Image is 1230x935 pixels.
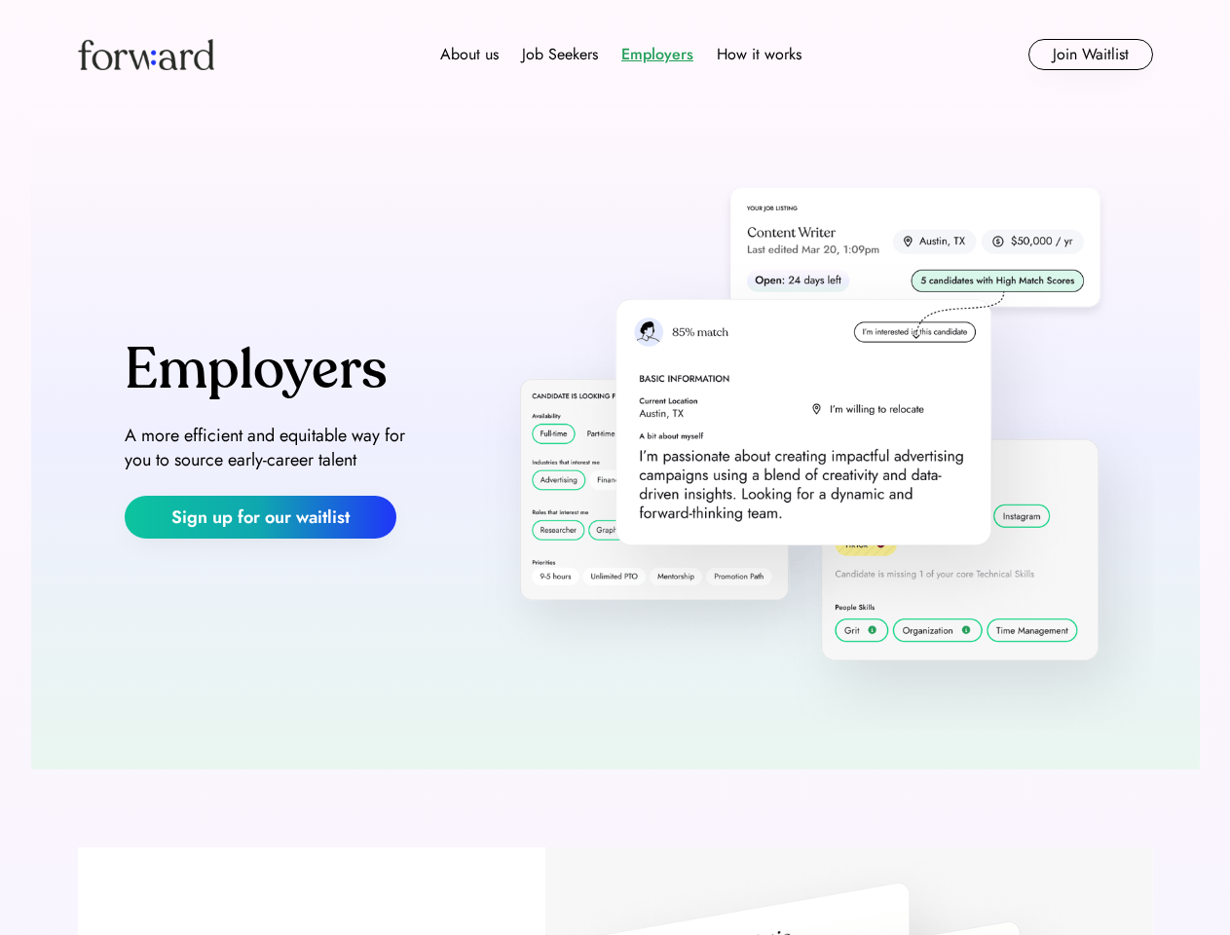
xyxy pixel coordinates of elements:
[440,43,499,66] div: About us
[125,496,396,539] button: Sign up for our waitlist
[522,43,598,66] div: Job Seekers
[78,39,214,70] img: Forward logo
[125,424,421,472] div: A more efficient and equitable way for you to source early-career talent
[125,340,388,400] div: Employers
[467,148,1153,729] img: employers-hero-image.png
[1028,39,1153,70] button: Join Waitlist
[717,43,801,66] div: How it works
[621,43,693,66] div: Employers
